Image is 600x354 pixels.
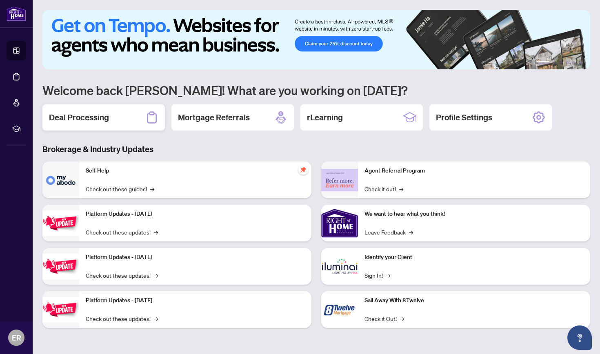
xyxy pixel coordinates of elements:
[364,228,413,237] a: Leave Feedback→
[364,314,404,323] a: Check it Out!→
[321,291,358,328] img: Sail Away With 8Twelve
[42,210,79,236] img: Platform Updates - July 21, 2025
[436,112,492,123] h2: Profile Settings
[364,184,403,193] a: Check it out!→
[572,61,576,64] button: 5
[86,210,305,219] p: Platform Updates - [DATE]
[364,253,584,262] p: Identify your Client
[364,166,584,175] p: Agent Referral Program
[409,228,413,237] span: →
[7,6,26,21] img: logo
[321,248,358,285] img: Identify your Client
[86,228,158,237] a: Check out these updates!→
[321,169,358,191] img: Agent Referral Program
[307,112,343,123] h2: rLearning
[12,332,21,343] span: ER
[154,314,158,323] span: →
[579,61,582,64] button: 6
[178,112,250,123] h2: Mortgage Referrals
[42,254,79,279] img: Platform Updates - July 8, 2025
[154,228,158,237] span: →
[86,184,154,193] a: Check out these guides!→
[49,112,109,123] h2: Deal Processing
[42,82,590,98] h1: Welcome back [PERSON_NAME]! What are you working on [DATE]?
[42,144,590,155] h3: Brokerage & Industry Updates
[150,184,154,193] span: →
[321,205,358,241] img: We want to hear what you think!
[559,61,562,64] button: 3
[566,61,569,64] button: 4
[567,325,592,350] button: Open asap
[364,210,584,219] p: We want to hear what you think!
[400,314,404,323] span: →
[86,314,158,323] a: Check out these updates!→
[553,61,556,64] button: 2
[42,162,79,198] img: Self-Help
[536,61,549,64] button: 1
[298,165,308,175] span: pushpin
[86,166,305,175] p: Self-Help
[154,271,158,280] span: →
[399,184,403,193] span: →
[364,296,584,305] p: Sail Away With 8Twelve
[364,271,390,280] a: Sign In!→
[42,297,79,323] img: Platform Updates - June 23, 2025
[386,271,390,280] span: →
[42,10,590,69] img: Slide 0
[86,271,158,280] a: Check out these updates!→
[86,253,305,262] p: Platform Updates - [DATE]
[86,296,305,305] p: Platform Updates - [DATE]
